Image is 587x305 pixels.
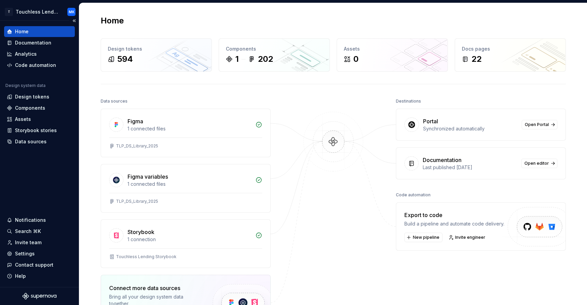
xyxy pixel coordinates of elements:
span: Invite engineer [455,235,485,240]
div: Synchronized automatically [423,125,518,132]
div: Code automation [15,62,56,69]
a: Documentation [4,37,75,48]
div: Code automation [396,190,431,200]
a: Invite engineer [447,233,488,242]
a: Invite team [4,237,75,248]
div: Components [226,46,323,52]
div: TLP_DS_Library_2025 [116,199,158,204]
button: TTouchless LendingMK [1,4,78,19]
div: Export to code [404,211,504,219]
div: 1 connected files [128,125,251,132]
button: Help [4,271,75,282]
div: Destinations [396,96,421,106]
a: Storybook1 connectionTouchless Lending Storybook [101,219,271,268]
div: Assets [344,46,441,52]
div: Documentation [423,156,462,164]
a: Figma1 connected filesTLP_DS_Library_2025 [101,109,271,157]
div: Home [15,28,29,35]
div: Help [15,273,26,280]
div: Contact support [15,262,53,268]
div: Figma [128,117,143,125]
span: Open editor [524,161,549,166]
div: Components [15,105,45,111]
div: 1 connection [128,236,251,243]
a: Components [4,103,75,113]
a: Settings [4,248,75,259]
button: Notifications [4,215,75,226]
h2: Home [101,15,124,26]
div: 202 [258,54,273,65]
div: 1 [235,54,239,65]
a: Docs pages22 [455,38,566,72]
button: Collapse sidebar [69,16,79,25]
div: Analytics [15,51,37,57]
div: MK [69,9,74,15]
button: Contact support [4,259,75,270]
svg: Supernova Logo [22,293,56,300]
div: Search ⌘K [15,228,41,235]
a: Components1202 [219,38,330,72]
a: Assets [4,114,75,125]
a: Figma variables1 connected filesTLP_DS_Library_2025 [101,164,271,213]
div: Touchless Lending Storybook [116,254,177,259]
div: 22 [471,54,482,65]
a: Data sources [4,136,75,147]
a: Design tokens594 [101,38,212,72]
div: Design tokens [108,46,205,52]
div: Documentation [15,39,51,46]
a: Code automation [4,60,75,71]
a: Assets0 [337,38,448,72]
a: Design tokens [4,91,75,102]
div: Assets [15,116,31,123]
div: Portal [423,117,438,125]
div: 1 connected files [128,181,251,187]
div: Last published [DATE] [423,164,517,171]
div: TLP_DS_Library_2025 [116,143,158,149]
div: Storybook stories [15,127,57,134]
div: Touchless Lending [16,8,59,15]
div: Design tokens [15,93,49,100]
div: Storybook [128,228,154,236]
a: Analytics [4,49,75,59]
div: Notifications [15,217,46,223]
div: Data sources [15,138,47,145]
a: Storybook stories [4,125,75,136]
div: Data sources [101,96,128,106]
div: 0 [353,54,358,65]
span: New pipeline [413,235,439,240]
div: Build a pipeline and automate code delivery. [404,220,504,227]
div: Docs pages [462,46,559,52]
a: Open editor [521,159,557,168]
div: Connect more data sources [109,284,201,292]
div: Invite team [15,239,41,246]
a: Open Portal [522,120,557,129]
button: Search ⌘K [4,226,75,237]
div: Figma variables [128,173,168,181]
span: Open Portal [525,122,549,127]
button: New pipeline [404,233,442,242]
div: 594 [117,54,133,65]
div: Settings [15,250,35,257]
div: T [5,8,13,16]
div: Design system data [5,83,46,88]
a: Home [4,26,75,37]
